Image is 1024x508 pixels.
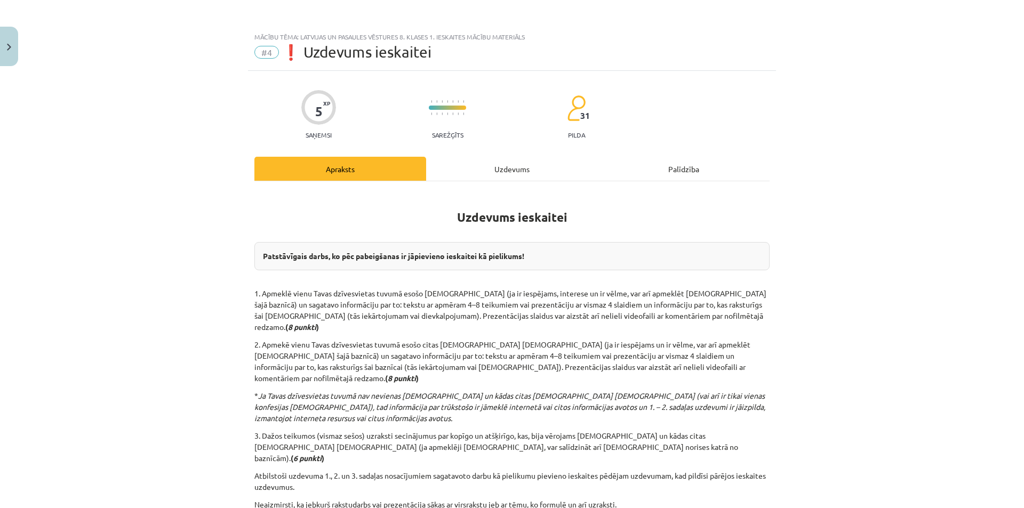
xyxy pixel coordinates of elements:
[447,100,448,103] img: icon-short-line-57e1e144782c952c97e751825c79c345078a6d821885a25fce030b3d8c18986b.svg
[457,209,567,225] strong: Uzdevums ieskaitei
[568,131,585,139] p: pilda
[458,112,459,115] img: icon-short-line-57e1e144782c952c97e751825c79c345078a6d821885a25fce030b3d8c18986b.svg
[463,100,464,103] img: icon-short-line-57e1e144782c952c97e751825c79c345078a6d821885a25fce030b3d8c18986b.svg
[315,104,323,119] div: 5
[254,288,770,333] p: 1. Apmeklē vienu Tavas dzīvesvietas tuvumā esošo [DEMOGRAPHIC_DATA] (ja ir iespējams, interese un...
[452,112,453,115] img: icon-short-line-57e1e144782c952c97e751825c79c345078a6d821885a25fce030b3d8c18986b.svg
[254,391,765,423] i: Ja Tavas dzīvesvietas tuvumā nav nevienas [DEMOGRAPHIC_DATA] un kādas citas [DEMOGRAPHIC_DATA] [D...
[301,131,336,139] p: Saņemsi
[285,322,319,332] strong: ( )
[254,46,279,59] span: #4
[431,100,432,103] img: icon-short-line-57e1e144782c952c97e751825c79c345078a6d821885a25fce030b3d8c18986b.svg
[291,453,324,463] strong: ( )
[426,157,598,181] div: Uzdevums
[436,112,437,115] img: icon-short-line-57e1e144782c952c97e751825c79c345078a6d821885a25fce030b3d8c18986b.svg
[463,112,464,115] img: icon-short-line-57e1e144782c952c97e751825c79c345078a6d821885a25fce030b3d8c18986b.svg
[385,373,419,383] strong: ( )
[254,339,770,384] p: 2. Apmekē vienu Tavas dzīvesvietas tuvumā esošo citas [DEMOGRAPHIC_DATA] [DEMOGRAPHIC_DATA] (ja i...
[254,157,426,181] div: Apraksts
[432,131,463,139] p: Sarežģīts
[293,453,322,463] i: 6 punkti
[263,251,524,261] strong: Patstāvīgais darbs, ko pēc pabeigšanas ir jāpievieno ieskaitei kā pielikums!
[580,111,590,120] span: 31
[452,100,453,103] img: icon-short-line-57e1e144782c952c97e751825c79c345078a6d821885a25fce030b3d8c18986b.svg
[388,373,416,383] i: 8 punkti
[288,322,316,332] i: 8 punkti
[282,43,431,61] span: ❗ Uzdevums ieskaitei
[254,33,770,41] div: Mācību tēma: Latvijas un pasaules vēstures 8. klases 1. ieskaites mācību materiāls
[436,100,437,103] img: icon-short-line-57e1e144782c952c97e751825c79c345078a6d821885a25fce030b3d8c18986b.svg
[254,430,770,464] p: 3. Dažos teikumos (vismaz sešos) uzraksti secinājumus par kopīgo un atšķirīgo, kas, bija vērojams...
[431,112,432,115] img: icon-short-line-57e1e144782c952c97e751825c79c345078a6d821885a25fce030b3d8c18986b.svg
[567,95,586,122] img: students-c634bb4e5e11cddfef0936a35e636f08e4e9abd3cc4e673bd6f9a4125e45ecb1.svg
[7,44,11,51] img: icon-close-lesson-0947bae3869378f0d4975bcd49f059093ad1ed9edebbc8119c70593378902aed.svg
[254,470,770,493] p: Atbilstoši uzdevuma 1., 2. un 3. sadaļas nosacījumiem sagatavoto darbu kā pielikumu pievieno iesk...
[447,112,448,115] img: icon-short-line-57e1e144782c952c97e751825c79c345078a6d821885a25fce030b3d8c18986b.svg
[598,157,770,181] div: Palīdzība
[458,100,459,103] img: icon-short-line-57e1e144782c952c97e751825c79c345078a6d821885a25fce030b3d8c18986b.svg
[442,100,443,103] img: icon-short-line-57e1e144782c952c97e751825c79c345078a6d821885a25fce030b3d8c18986b.svg
[442,112,443,115] img: icon-short-line-57e1e144782c952c97e751825c79c345078a6d821885a25fce030b3d8c18986b.svg
[323,100,330,106] span: XP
